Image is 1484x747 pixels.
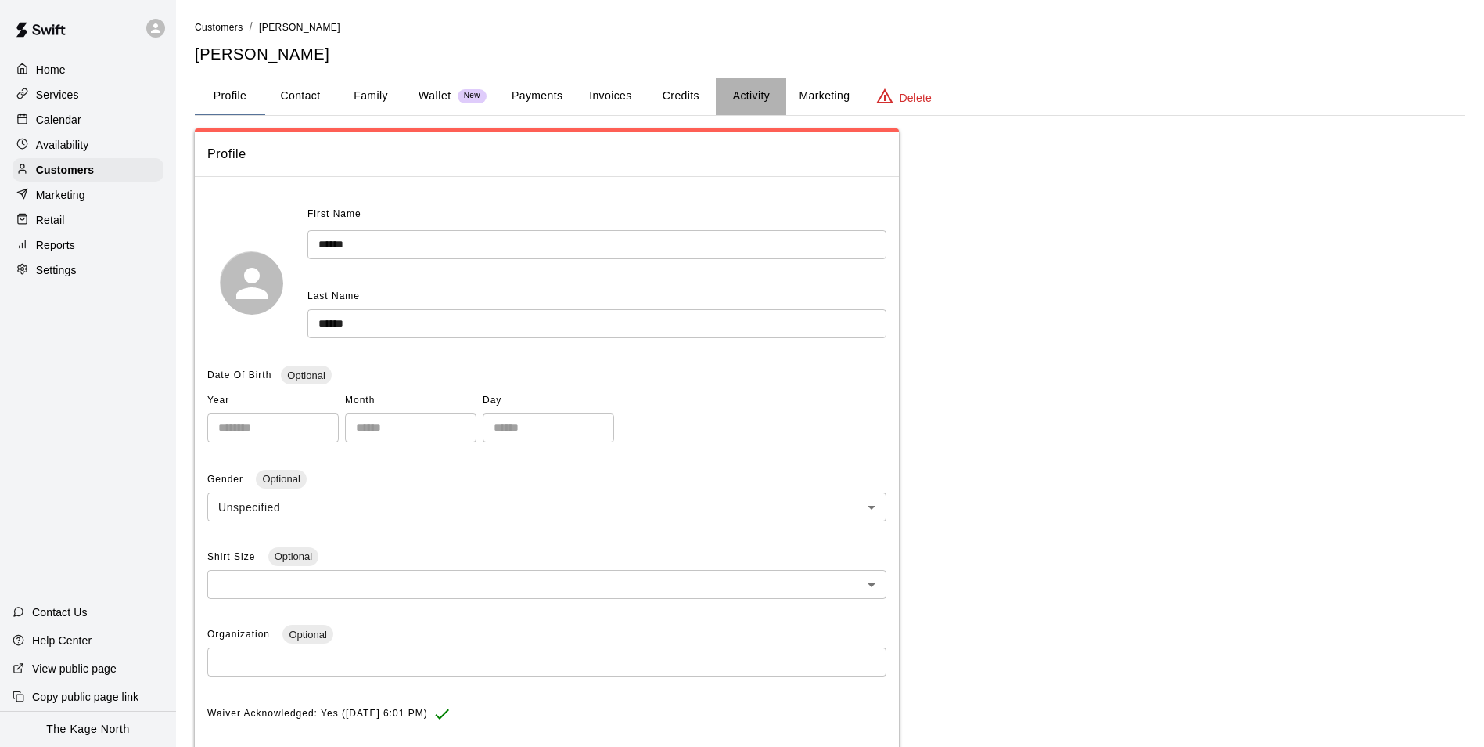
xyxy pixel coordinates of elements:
p: Wallet [419,88,451,104]
a: Marketing [13,183,163,207]
p: Reports [36,237,75,253]
p: Copy public page link [32,689,138,705]
a: Customers [13,158,163,182]
span: Customers [195,22,243,33]
span: Shirt Size [207,551,259,562]
div: basic tabs example [195,78,1465,115]
button: Marketing [786,78,862,115]
p: Services [36,87,79,103]
button: Contact [265,78,336,115]
button: Family [336,78,406,115]
span: Waiver Acknowledged: Yes ([DATE] 6:01 PM) [207,702,428,727]
button: Profile [195,78,265,115]
span: Optional [256,473,306,485]
h5: [PERSON_NAME] [195,44,1465,65]
a: Reports [13,233,163,257]
span: Gender [207,474,246,485]
button: Invoices [575,78,645,115]
p: The Kage North [46,721,130,738]
div: Unspecified [207,493,886,521]
nav: breadcrumb [195,19,1465,36]
button: Credits [645,78,716,115]
span: Month [345,388,476,413]
p: Customers [36,162,94,178]
p: Contact Us [32,604,88,620]
p: Availability [36,137,89,153]
a: Customers [195,20,243,33]
button: Activity [716,78,786,115]
p: Marketing [36,187,85,203]
a: Retail [13,208,163,232]
span: New [458,91,487,101]
p: Help Center [32,633,92,648]
span: [PERSON_NAME] [259,22,340,33]
a: Calendar [13,108,163,132]
span: Date Of Birth [207,370,271,381]
span: Year [207,388,339,413]
span: Day [483,388,614,413]
span: Organization [207,629,273,640]
p: View public page [32,661,117,677]
span: Profile [207,144,886,164]
a: Home [13,58,163,81]
a: Services [13,83,163,106]
p: Home [36,62,66,78]
span: Last Name [307,290,360,301]
span: First Name [307,202,361,227]
span: Optional [282,629,332,641]
span: Optional [281,370,331,381]
a: Settings [13,258,163,282]
button: Payments [499,78,575,115]
p: Calendar [36,112,81,128]
p: Settings [36,262,77,278]
span: Optional [268,550,318,562]
a: Availability [13,133,163,157]
p: Retail [36,212,65,228]
p: Delete [900,90,932,106]
li: / [250,19,253,35]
